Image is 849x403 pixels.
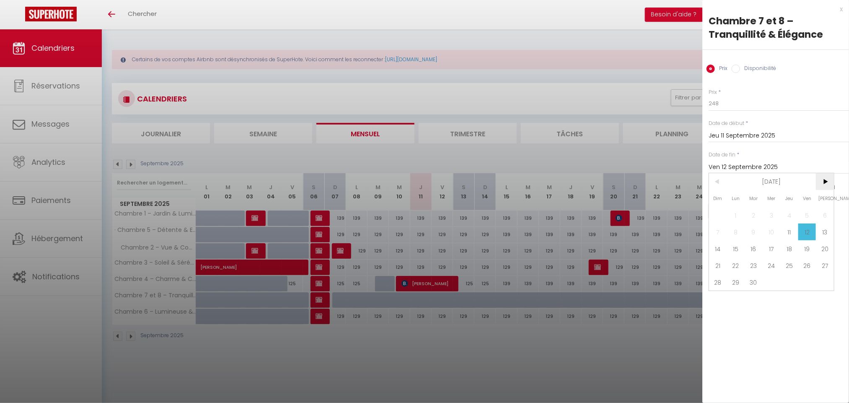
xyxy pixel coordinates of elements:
[816,173,834,190] span: >
[740,65,776,74] label: Disponibilité
[780,207,798,224] span: 4
[709,173,727,190] span: <
[745,257,763,274] span: 23
[727,240,745,257] span: 15
[709,257,727,274] span: 21
[816,240,834,257] span: 20
[727,207,745,224] span: 1
[816,224,834,240] span: 13
[763,240,781,257] span: 17
[7,3,32,29] button: Ouvrir le widget de chat LiveChat
[763,224,781,240] span: 10
[709,240,727,257] span: 14
[702,4,843,14] div: x
[780,240,798,257] span: 18
[763,257,781,274] span: 24
[727,274,745,291] span: 29
[763,207,781,224] span: 3
[709,14,843,41] div: Chambre 7 et 8 – Tranquillité & Élégance
[798,257,816,274] span: 26
[709,190,727,207] span: Dim
[813,365,843,397] iframe: Chat
[798,207,816,224] span: 5
[745,274,763,291] span: 30
[727,257,745,274] span: 22
[798,240,816,257] span: 19
[709,88,717,96] label: Prix
[727,173,816,190] span: [DATE]
[727,190,745,207] span: Lun
[816,190,834,207] span: [PERSON_NAME]
[745,224,763,240] span: 9
[798,190,816,207] span: Ven
[780,257,798,274] span: 25
[780,190,798,207] span: Jeu
[715,65,727,74] label: Prix
[816,207,834,224] span: 6
[709,224,727,240] span: 7
[709,151,735,159] label: Date de fin
[727,224,745,240] span: 8
[798,224,816,240] span: 12
[780,224,798,240] span: 11
[745,207,763,224] span: 2
[745,190,763,207] span: Mar
[745,240,763,257] span: 16
[763,190,781,207] span: Mer
[816,257,834,274] span: 27
[709,120,744,127] label: Date de début
[709,274,727,291] span: 28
